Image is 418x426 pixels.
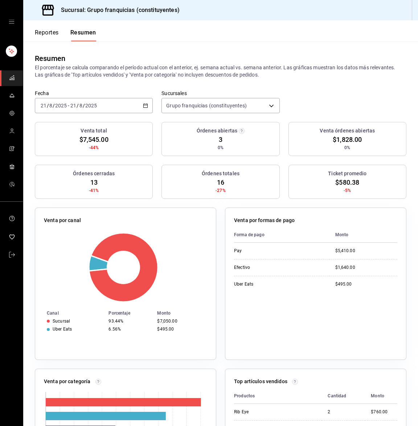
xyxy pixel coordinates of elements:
[81,127,107,135] h3: Venta total
[108,327,151,332] div: 6.56%
[234,217,295,224] p: Venta por formas de pago
[47,103,49,108] span: /
[9,19,15,25] button: open drawer
[53,103,55,108] span: /
[328,409,359,415] div: 2
[322,388,365,404] th: Cantidad
[344,187,351,194] span: -5%
[35,64,406,78] p: El porcentaje se calcula comparando el período actual con el anterior, ej. semana actual vs. sema...
[217,177,224,187] span: 16
[335,265,397,271] div: $1,640.00
[79,135,108,144] span: $7,545.00
[157,319,204,324] div: $7,050.00
[40,103,47,108] input: --
[219,135,222,144] span: 3
[234,265,292,271] div: Efectivo
[335,177,359,187] span: $580.38
[234,227,329,243] th: Forma de pago
[35,309,106,317] th: Canal
[35,53,65,64] div: Resumen
[35,29,59,41] button: Reportes
[202,170,239,177] h3: Órdenes totales
[234,281,292,287] div: Uber Eats
[344,144,350,151] span: 0%
[166,102,246,109] span: Grupo franquicias (constituyentes)
[371,409,397,415] div: $760.00
[83,103,85,108] span: /
[328,170,366,177] h3: Ticket promedio
[161,91,279,96] label: Sucursales
[85,103,97,108] input: ----
[197,127,237,135] h3: Órdenes abiertas
[49,103,53,108] input: --
[335,281,397,287] div: $495.00
[77,103,79,108] span: /
[35,91,153,96] label: Fecha
[218,144,224,151] span: 0%
[157,327,204,332] div: $495.00
[70,29,96,41] button: Resumen
[216,187,226,194] span: -27%
[44,378,91,385] p: Venta por categoría
[55,6,180,15] h3: Sucursal: Grupo franquicias (constituyentes)
[79,103,83,108] input: --
[89,144,99,151] span: -44%
[70,103,77,108] input: --
[53,327,72,332] div: Uber Eats
[90,177,98,187] span: 13
[333,135,362,144] span: $1,828.00
[234,248,292,254] div: Pay
[320,127,375,135] h3: Venta órdenes abiertas
[154,309,216,317] th: Monto
[234,378,287,385] p: Top artículos vendidos
[106,309,154,317] th: Porcentaje
[329,227,397,243] th: Monto
[234,409,292,415] div: Rib Eye
[44,217,81,224] p: Venta por canal
[365,388,397,404] th: Monto
[335,248,397,254] div: $5,410.00
[35,29,96,41] div: navigation tabs
[73,170,115,177] h3: Órdenes cerradas
[108,319,151,324] div: 93.44%
[68,103,69,108] span: -
[53,319,70,324] div: Sucursal
[89,187,99,194] span: -41%
[234,388,322,404] th: Productos
[55,103,67,108] input: ----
